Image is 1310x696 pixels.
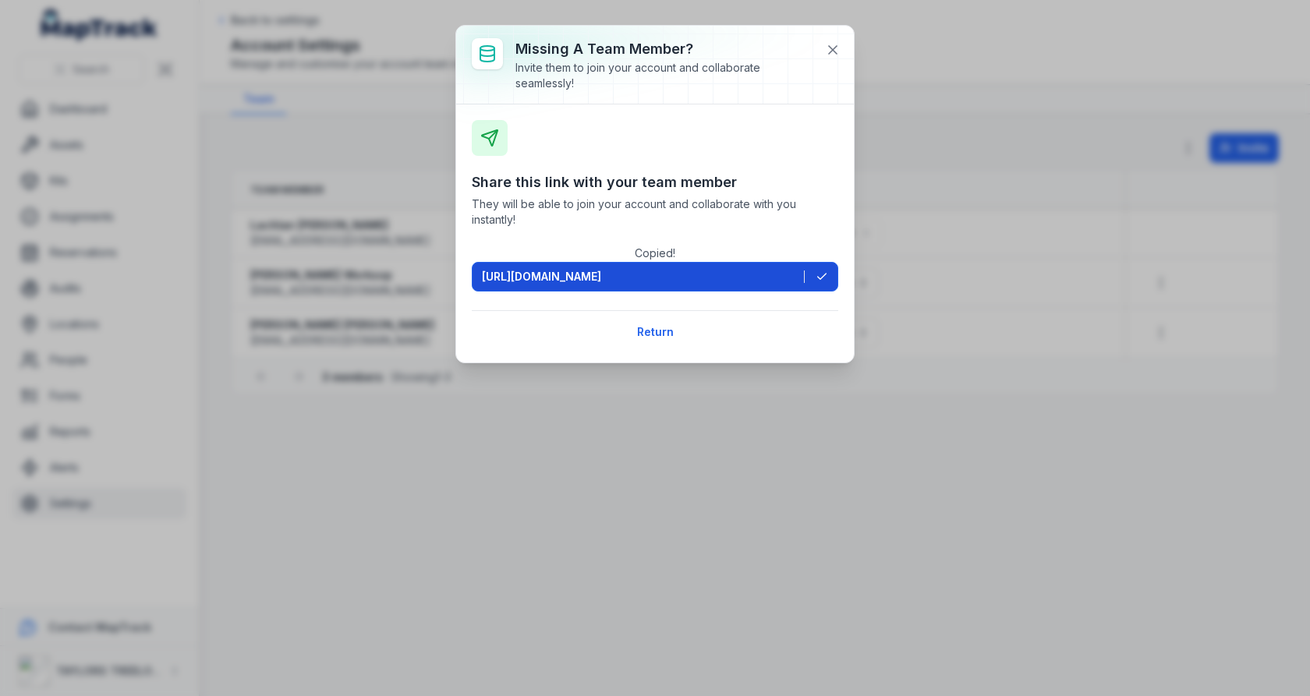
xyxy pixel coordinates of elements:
button: [URL][DOMAIN_NAME] [472,262,838,291]
h3: Share this link with your team member [472,171,838,193]
span: Copied! [635,246,675,260]
button: Return [627,317,684,347]
span: [URL][DOMAIN_NAME] [482,269,601,284]
span: They will be able to join your account and collaborate with you instantly! [472,196,838,228]
div: Invite them to join your account and collaborate seamlessly! [515,60,813,91]
h3: Missing a team member? [515,38,813,60]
